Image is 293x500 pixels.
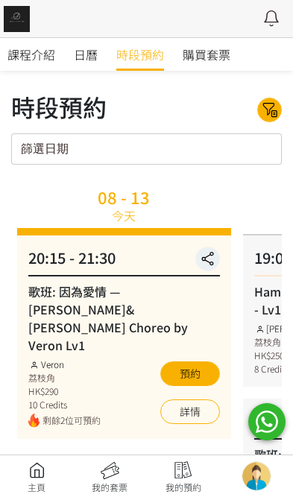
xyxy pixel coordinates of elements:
[28,358,101,371] div: Veron
[74,38,98,71] a: 日曆
[11,133,282,165] input: 篩選日期
[28,398,101,411] div: 10 Credits
[116,38,164,71] a: 時段預約
[11,89,107,124] div: 時段預約
[98,189,150,205] div: 08 - 13
[183,38,230,71] a: 購買套票
[28,414,40,428] img: fire.png
[7,45,55,63] span: 課程介紹
[74,45,98,63] span: 日曆
[28,282,220,354] div: 歌班: 因為愛情 — [PERSON_NAME]&[PERSON_NAME] Choreo by Veron Lv1
[183,45,230,63] span: 購買套票
[28,247,220,276] div: 20:15 - 21:30
[112,206,136,224] div: 今天
[116,45,164,63] span: 時段預約
[7,38,55,71] a: 課程介紹
[160,361,220,386] button: 預約
[28,371,101,385] div: 荔枝角
[42,414,101,428] span: 剩餘2位可預約
[160,399,220,424] a: 詳情
[28,385,101,398] div: HK$290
